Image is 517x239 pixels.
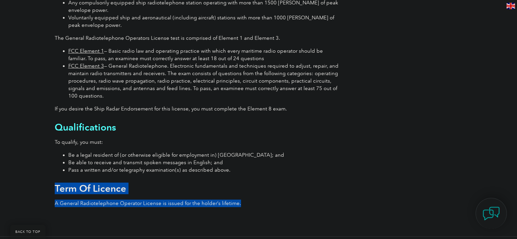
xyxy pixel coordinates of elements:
[68,14,340,29] li: Voluntarily equipped ship and aeronautical (including aircraft) stations with more than 1000 [PER...
[55,183,340,194] h2: Term Of Licence
[55,34,340,42] p: The General Radiotelephone Operators License test is comprised of Element 1 and Element 3.
[68,151,340,159] li: Be a legal resident of (or otherwise eligible for employment in) [GEOGRAPHIC_DATA]; and
[68,48,104,54] a: FCC Element 1
[55,138,340,146] p: To qualify, you must:
[68,63,104,69] a: FCC Element 3
[10,225,46,239] a: BACK TO TOP
[55,105,340,113] p: If you desire the Ship Radar Endorsement for this license, you must complete the Element 8 exam.
[506,3,515,9] img: en
[68,166,340,174] li: Pass a written and/or telegraphy examination(s) as described above.
[55,122,340,133] h2: Qualifications
[483,205,500,222] img: contact-chat.png
[68,47,340,62] li: — Basic radio law and operating practice with which every maritime radio operator should be famil...
[68,159,340,166] li: Be able to receive and transmit spoken messages in English; and
[55,200,340,207] p: A General Radiotelephone Operator License is issued for the holder’s lifetime.
[68,62,340,100] li: — General Radiotelephone. Electronic fundamentals and techniques required to adjust, repair, and ...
